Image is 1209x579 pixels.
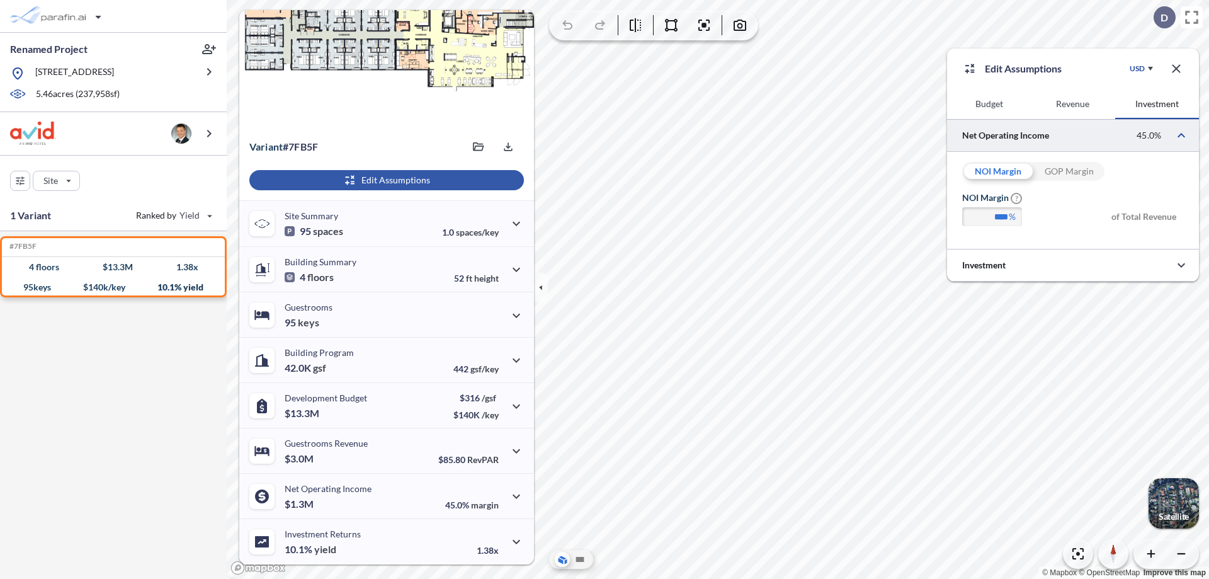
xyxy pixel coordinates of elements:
[962,192,1022,204] label: NOI Margin
[285,543,336,556] p: 10.1%
[7,242,37,251] h5: Click to copy the code
[36,88,120,101] p: 5.46 acres ( 237,958 sf)
[453,410,499,420] p: $140K
[1033,162,1104,181] div: GOP Margin
[285,225,343,238] p: 95
[1031,89,1115,119] button: Revenue
[454,273,499,284] p: 52
[230,561,286,575] a: Mapbox homepage
[445,500,499,510] p: 45.0%
[285,529,361,539] p: Investment Returns
[285,210,338,221] p: Site Summary
[453,364,499,374] p: 442
[1161,12,1168,23] p: D
[35,66,114,81] p: [STREET_ADDRESS]
[1111,207,1184,236] span: of Total Revenue
[456,227,499,238] span: spaces/key
[438,454,499,465] p: $85.80
[10,122,56,145] img: BrandImage
[1149,478,1199,529] img: Switcher Image
[285,483,372,494] p: Net Operating Income
[10,208,51,223] p: 1 Variant
[285,302,332,312] p: Guestrooms
[470,364,499,374] span: gsf/key
[1079,568,1140,577] a: OpenStreetMap
[171,123,191,144] img: user logo
[572,552,587,567] button: Site Plan
[453,393,499,403] p: $316
[285,362,326,374] p: 42.0K
[471,500,499,510] span: margin
[298,316,319,329] span: keys
[1130,64,1145,74] div: USD
[482,410,499,420] span: /key
[467,454,499,465] span: RevPAR
[249,140,283,152] span: Variant
[179,209,200,222] span: Yield
[1009,210,1016,223] label: %
[474,273,499,284] span: height
[314,543,336,556] span: yield
[962,259,1006,272] p: Investment
[285,347,354,358] p: Building Program
[43,175,58,187] p: Site
[985,61,1062,76] p: Edit Assumptions
[285,316,319,329] p: 95
[947,89,1031,119] button: Budget
[962,162,1033,181] div: NOI Margin
[285,393,367,403] p: Development Budget
[1011,193,1022,204] span: ?
[285,256,356,267] p: Building Summary
[285,498,315,510] p: $1.3M
[477,545,499,556] p: 1.38x
[466,273,472,284] span: ft
[313,225,343,238] span: spaces
[313,362,326,374] span: gsf
[307,271,334,284] span: floors
[126,205,220,226] button: Ranked by Yield
[1042,568,1077,577] a: Mapbox
[285,271,334,284] p: 4
[442,227,499,238] p: 1.0
[1144,568,1206,577] a: Improve this map
[1159,512,1189,522] p: Satellite
[482,393,496,403] span: /gsf
[1115,89,1199,119] button: Investment
[249,170,524,190] button: Edit Assumptions
[285,438,368,449] p: Guestrooms Revenue
[285,407,321,420] p: $13.3M
[249,140,318,153] p: # 7fb5f
[285,452,315,465] p: $3.0M
[1149,478,1199,529] button: Switcher ImageSatellite
[10,42,88,56] p: Renamed Project
[33,171,80,191] button: Site
[555,552,570,567] button: Aerial View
